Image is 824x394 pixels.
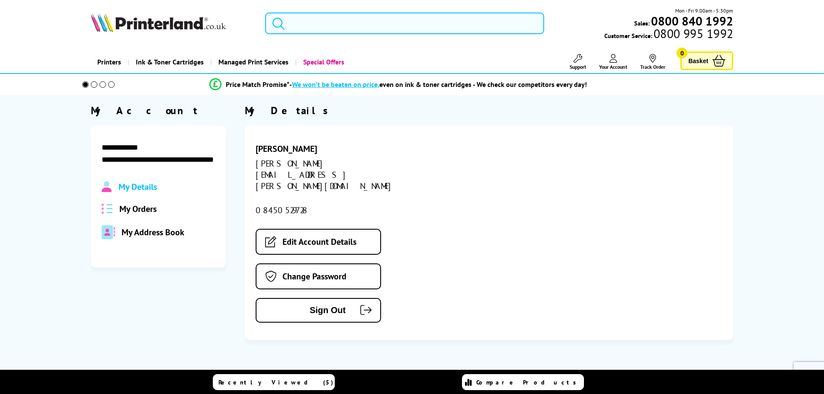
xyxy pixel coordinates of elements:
[119,203,157,215] span: My Orders
[256,143,410,154] div: [PERSON_NAME]
[675,6,733,15] span: Mon - Fri 9:00am - 5:30pm
[102,181,112,192] img: Profile.svg
[210,51,295,73] a: Managed Print Services
[122,227,184,238] span: My Address Book
[218,378,333,386] span: Recently Viewed (5)
[256,263,381,289] a: Change Password
[677,48,687,58] span: 0
[289,80,587,89] div: - even on ink & toner cartridges - We check our competitors every day!
[245,104,733,117] div: My Details
[570,64,586,70] span: Support
[71,77,727,92] li: modal_Promise
[256,158,410,192] div: [PERSON_NAME][EMAIL_ADDRESS][PERSON_NAME][DOMAIN_NAME]
[604,29,733,40] span: Customer Service:
[650,17,733,25] a: 0800 840 1992
[640,54,665,70] a: Track Order
[91,368,734,381] h2: Why buy from us?
[91,13,255,34] a: Printerland Logo
[651,13,733,29] b: 0800 840 1992
[256,298,381,323] button: Sign Out
[91,104,226,117] div: My Account
[599,64,627,70] span: Your Account
[128,51,210,73] a: Ink & Toner Cartridges
[119,181,157,192] span: My Details
[136,51,204,73] span: Ink & Toner Cartridges
[295,51,351,73] a: Special Offers
[570,54,586,70] a: Support
[213,374,335,390] a: Recently Viewed (5)
[91,51,128,73] a: Printers
[680,51,733,70] a: Basket 0
[256,229,381,255] a: Edit Account Details
[256,205,410,216] div: 08450529728
[652,29,733,38] span: 0800 995 1992
[91,13,226,32] img: Printerland Logo
[102,225,115,239] img: address-book-duotone-solid.svg
[269,305,346,315] span: Sign Out
[634,19,650,27] span: Sales:
[599,54,627,70] a: Your Account
[688,55,708,67] span: Basket
[226,80,289,89] span: Price Match Promise*
[476,378,581,386] span: Compare Products
[102,204,113,214] img: all-order.svg
[292,80,379,89] span: We won’t be beaten on price,
[462,374,584,390] a: Compare Products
